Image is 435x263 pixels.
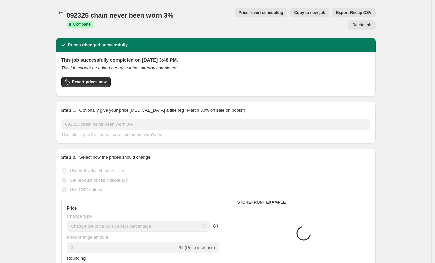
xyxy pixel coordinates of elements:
input: 30% off holiday sale [61,119,370,130]
h6: STOREFRONT EXAMPLE [237,200,370,205]
span: Revert prices now [72,79,107,85]
span: This title is just for internal use, customers won't see it [61,132,166,137]
button: Price revert scheduling [235,8,288,17]
i: This job cannot be edited because it has already completed. [61,65,178,70]
button: Revert prices now [61,77,111,87]
span: Use CSV upload [70,187,102,192]
span: Export Recap CSV [336,10,371,15]
span: Price revert scheduling [239,10,283,15]
span: 092325 chain never been worn 3% [67,12,173,19]
h3: Price [67,205,77,211]
span: Complete [73,22,91,27]
button: Copy to new job [290,8,329,17]
h2: This job successfully completed on [DATE] 3:48 PM. [61,57,370,63]
span: Set product prices individually [70,178,128,183]
span: Price change amount [67,235,108,240]
span: Delete job [352,22,371,28]
span: Change type [67,214,92,219]
h2: Step 2. [61,154,77,161]
input: -15 [67,242,178,253]
button: Price change jobs [56,8,65,17]
p: Select how the prices should change [79,154,150,161]
div: help [212,223,219,229]
h2: Step 1. [61,107,77,114]
h2: Prices changed successfully [68,42,128,48]
span: Copy to new job [294,10,325,15]
p: Optionally give your price [MEDICAL_DATA] a title (eg "March 30% off sale on boots") [79,107,245,114]
span: % (Price increase) [179,245,215,250]
span: Use bulk price change rules [70,168,124,173]
button: Export Recap CSV [332,8,375,17]
button: Delete job [348,20,375,30]
span: Rounding [67,256,86,261]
